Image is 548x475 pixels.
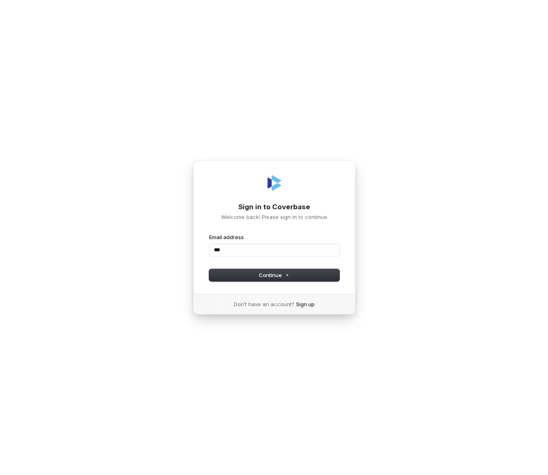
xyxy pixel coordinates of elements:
[234,301,294,308] span: Don’t have an account?
[209,269,339,281] button: Continue
[264,173,284,193] img: Coverbase
[209,233,244,241] label: Email address
[259,271,289,279] span: Continue
[296,301,315,308] a: Sign up
[209,202,339,212] h1: Sign in to Coverbase
[209,213,339,221] p: Welcome back! Please sign in to continue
